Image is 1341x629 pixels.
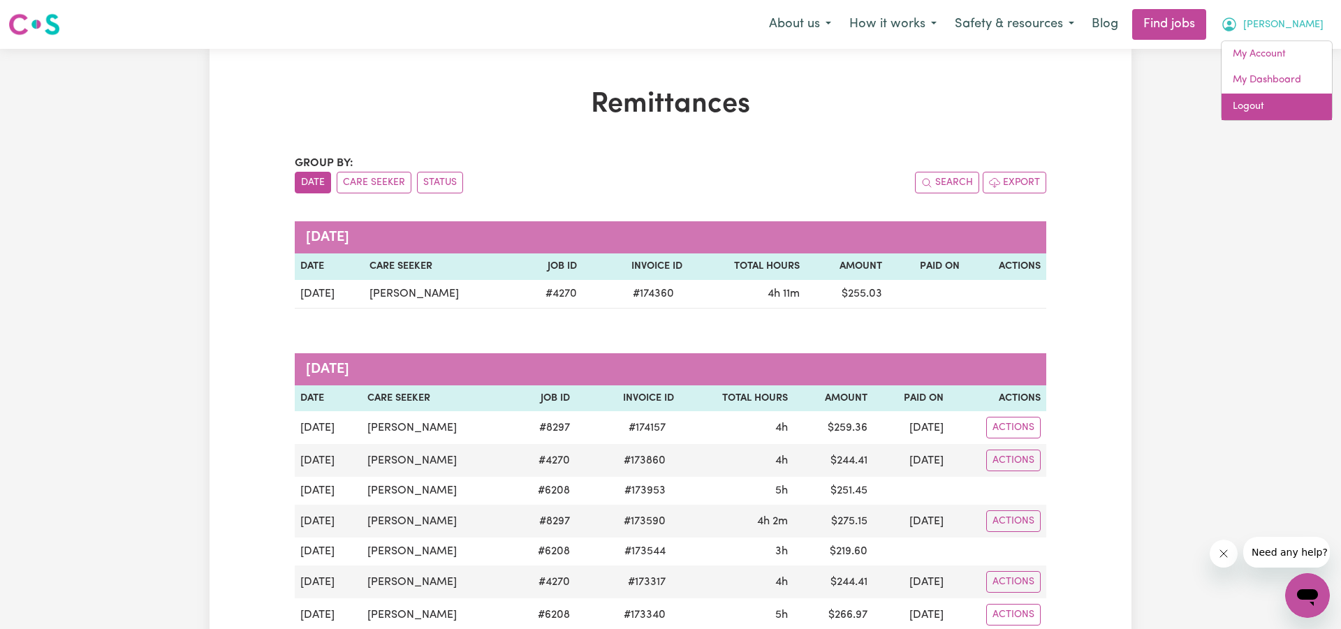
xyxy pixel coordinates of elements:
[1222,94,1332,120] a: Logout
[1222,67,1332,94] a: My Dashboard
[793,411,873,444] td: $ 259.36
[615,607,674,623] span: # 173340
[793,444,873,477] td: $ 244.41
[1210,540,1238,568] iframe: Close message
[616,482,674,499] span: # 173953
[1132,9,1206,40] a: Find jobs
[511,565,576,598] td: # 4270
[775,609,788,621] span: 5 hours
[295,88,1046,121] h1: Remittances
[915,172,979,193] button: Search
[805,253,888,280] th: Amount
[873,444,948,477] td: [DATE]
[888,253,965,280] th: Paid On
[364,253,518,280] th: Care Seeker
[986,604,1041,626] button: Actions
[295,411,362,444] td: [DATE]
[688,253,805,280] th: Total Hours
[295,280,364,309] td: [DATE]
[1083,9,1127,40] a: Blog
[793,477,873,505] td: $ 251.45
[793,385,873,412] th: Amount
[518,280,582,309] td: # 4270
[1212,10,1333,39] button: My Account
[295,253,364,280] th: Date
[680,385,793,412] th: Total Hours
[337,172,411,193] button: sort invoices by care seeker
[757,516,788,527] span: 4 hours 2 minutes
[1285,573,1330,618] iframe: Button to launch messaging window
[511,538,576,565] td: # 6208
[8,12,60,37] img: Careseekers logo
[518,253,582,280] th: Job ID
[8,8,60,40] a: Careseekers logo
[775,422,788,434] span: 4 hours
[511,385,576,412] th: Job ID
[946,10,1083,39] button: Safety & resources
[793,565,873,598] td: $ 244.41
[620,420,674,436] span: # 174157
[576,385,680,412] th: Invoice ID
[362,385,511,412] th: Care Seeker
[840,10,946,39] button: How it works
[511,444,576,477] td: # 4270
[615,513,674,530] span: # 173590
[986,571,1041,593] button: Actions
[775,485,788,496] span: 5 hours
[295,505,362,538] td: [DATE]
[949,385,1046,412] th: Actions
[295,444,362,477] td: [DATE]
[986,510,1041,532] button: Actions
[364,280,518,309] td: [PERSON_NAME]
[873,565,948,598] td: [DATE]
[986,417,1041,438] button: Actions
[511,477,576,505] td: # 6208
[873,505,948,538] td: [DATE]
[511,411,576,444] td: # 8297
[295,221,1046,253] caption: [DATE]
[362,565,511,598] td: [PERSON_NAME]
[805,280,888,309] td: $ 255.03
[1221,40,1333,121] div: My Account
[295,158,353,169] span: Group by:
[775,546,788,557] span: 3 hours
[417,172,463,193] button: sort invoices by paid status
[768,288,800,299] span: 4 hours 11 minutes
[624,286,682,302] span: # 174360
[873,385,948,412] th: Paid On
[362,505,511,538] td: [PERSON_NAME]
[1243,17,1324,33] span: [PERSON_NAME]
[760,10,840,39] button: About us
[1243,537,1330,568] iframe: Message from company
[1222,41,1332,68] a: My Account
[793,505,873,538] td: $ 275.15
[362,538,511,565] td: [PERSON_NAME]
[873,411,948,444] td: [DATE]
[582,253,688,280] th: Invoice ID
[793,538,873,565] td: $ 219.60
[511,505,576,538] td: # 8297
[983,172,1046,193] button: Export
[775,455,788,466] span: 4 hours
[295,172,331,193] button: sort invoices by date
[362,411,511,444] td: [PERSON_NAME]
[986,450,1041,471] button: Actions
[295,565,362,598] td: [DATE]
[295,538,362,565] td: [DATE]
[620,574,674,591] span: # 173317
[615,452,674,469] span: # 173860
[616,543,674,560] span: # 173544
[965,253,1046,280] th: Actions
[295,477,362,505] td: [DATE]
[775,577,788,588] span: 4 hours
[295,353,1046,385] caption: [DATE]
[362,477,511,505] td: [PERSON_NAME]
[362,444,511,477] td: [PERSON_NAME]
[295,385,362,412] th: Date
